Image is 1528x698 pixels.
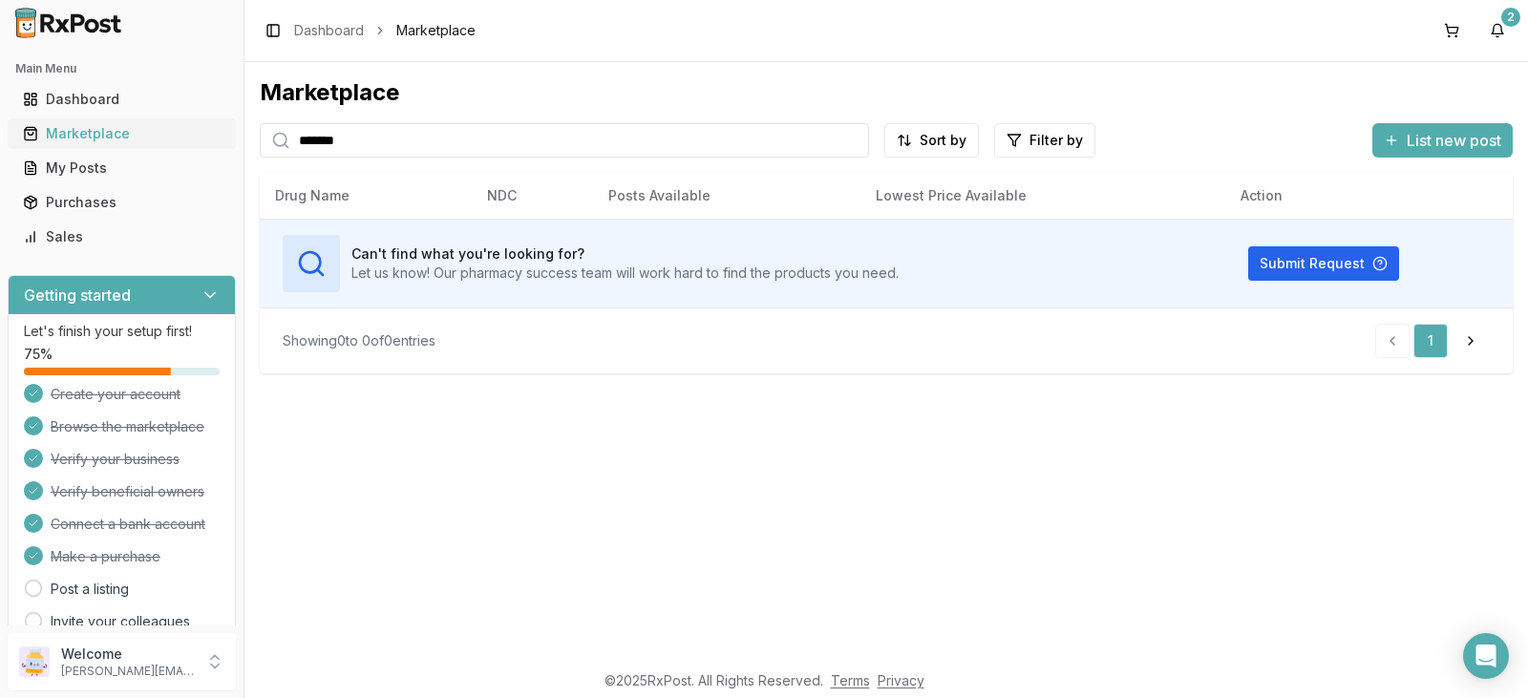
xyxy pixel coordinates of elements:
[593,173,860,219] th: Posts Available
[24,345,53,364] span: 75 %
[1375,324,1490,358] nav: pagination
[294,21,364,40] a: Dashboard
[1248,246,1399,281] button: Submit Request
[351,244,899,264] h3: Can't find what you're looking for?
[1413,324,1448,358] a: 1
[23,227,221,246] div: Sales
[51,547,160,566] span: Make a purchase
[15,220,228,254] a: Sales
[294,21,476,40] nav: breadcrumb
[920,131,966,150] span: Sort by
[1225,173,1513,219] th: Action
[8,153,236,183] button: My Posts
[8,222,236,252] button: Sales
[1463,633,1509,679] div: Open Intercom Messenger
[860,173,1226,219] th: Lowest Price Available
[472,173,593,219] th: NDC
[51,450,180,469] span: Verify your business
[15,151,228,185] a: My Posts
[15,82,228,116] a: Dashboard
[51,580,129,599] a: Post a listing
[283,331,435,350] div: Showing 0 to 0 of 0 entries
[260,173,472,219] th: Drug Name
[1452,324,1490,358] a: Go to next page
[15,61,228,76] h2: Main Menu
[51,515,205,534] span: Connect a bank account
[15,116,228,151] a: Marketplace
[1372,123,1513,158] button: List new post
[8,118,236,149] button: Marketplace
[1407,129,1501,152] span: List new post
[24,322,220,341] p: Let's finish your setup first!
[51,417,204,436] span: Browse the marketplace
[8,8,130,38] img: RxPost Logo
[51,385,180,404] span: Create your account
[23,90,221,109] div: Dashboard
[61,645,194,664] p: Welcome
[8,84,236,115] button: Dashboard
[24,284,131,307] h3: Getting started
[19,646,50,677] img: User avatar
[994,123,1095,158] button: Filter by
[1372,133,1513,152] a: List new post
[884,123,979,158] button: Sort by
[51,612,190,631] a: Invite your colleagues
[1501,8,1520,27] div: 2
[1029,131,1083,150] span: Filter by
[51,482,204,501] span: Verify beneficial owners
[1482,15,1513,46] button: 2
[8,187,236,218] button: Purchases
[23,193,221,212] div: Purchases
[351,264,899,283] p: Let us know! Our pharmacy success team will work hard to find the products you need.
[23,159,221,178] div: My Posts
[15,185,228,220] a: Purchases
[831,672,870,688] a: Terms
[260,77,1513,108] div: Marketplace
[878,672,924,688] a: Privacy
[23,124,221,143] div: Marketplace
[61,664,194,679] p: [PERSON_NAME][EMAIL_ADDRESS][DOMAIN_NAME]
[396,21,476,40] span: Marketplace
